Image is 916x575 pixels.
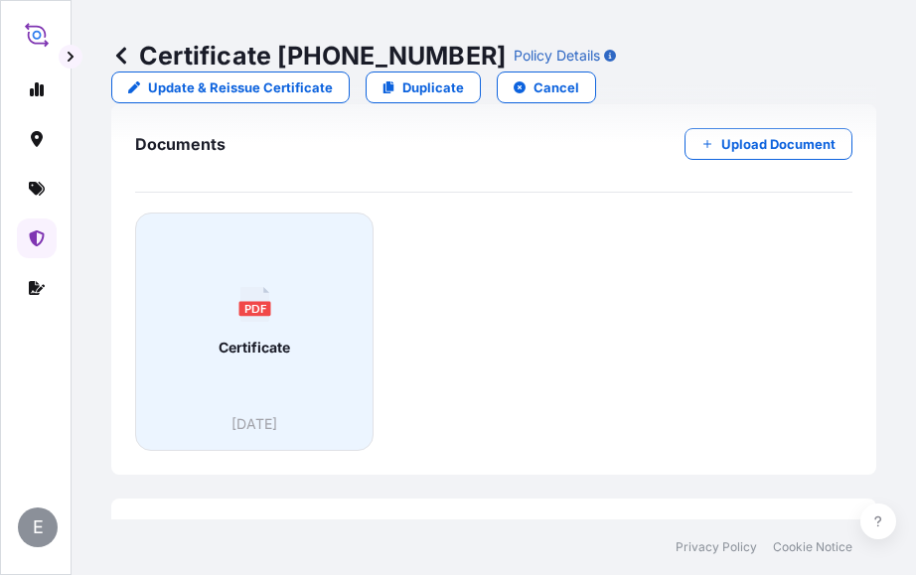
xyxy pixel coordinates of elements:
span: [DATE] [231,414,277,434]
button: Cancel [497,72,596,103]
p: Policy Details [514,46,600,66]
button: Upload Document [685,128,852,160]
p: Upload Document [721,134,836,154]
p: Update & Reissue Certificate [148,77,333,97]
p: Duplicate [402,77,464,97]
a: Cookie Notice [773,539,852,555]
a: Update & Reissue Certificate [111,72,350,103]
span: E [33,517,44,537]
a: Duplicate [366,72,481,103]
span: Certificate [219,338,290,358]
span: Documents [135,134,226,154]
text: PDF [243,301,266,314]
a: Privacy Policy [676,539,757,555]
p: Certificate [PHONE_NUMBER] [111,40,506,72]
p: Cancel [534,77,579,97]
a: PDFCertificate[DATE] [135,213,374,451]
